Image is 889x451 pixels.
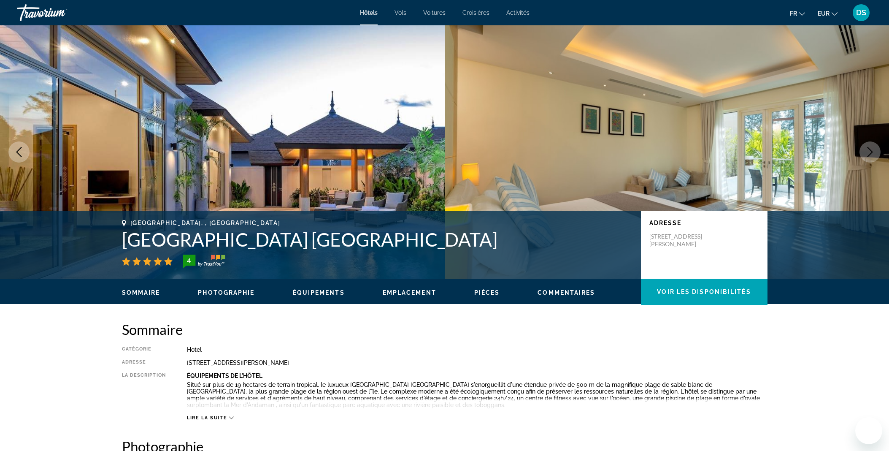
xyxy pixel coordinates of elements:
button: Previous image [8,141,30,163]
span: fr [790,10,797,17]
button: Photographie [198,289,254,296]
button: Sommaire [122,289,160,296]
button: User Menu [850,4,872,22]
iframe: Button to launch messaging window [855,417,882,444]
p: [STREET_ADDRESS][PERSON_NAME] [649,233,717,248]
h2: Sommaire [122,321,767,338]
span: [GEOGRAPHIC_DATA], , [GEOGRAPHIC_DATA] [130,220,281,226]
button: Commentaires [538,289,595,296]
span: EUR [818,10,830,17]
div: [STREET_ADDRESS][PERSON_NAME] [187,359,767,366]
button: Voir les disponibilités [641,279,767,305]
h1: [GEOGRAPHIC_DATA] [GEOGRAPHIC_DATA] [122,228,632,250]
a: Travorium [17,2,101,24]
div: Catégorie [122,346,166,353]
button: Équipements [293,289,345,296]
div: Hotel [187,346,767,353]
button: Emplacement [383,289,436,296]
p: Adresse [649,220,759,226]
div: 4 [181,255,197,266]
div: La description [122,372,166,410]
img: trustyou-badge-hor.svg [183,255,225,268]
a: Croisières [462,9,489,16]
b: Équipements De L'hôtel [187,372,262,379]
button: Pièces [474,289,500,296]
span: Voir les disponibilités [657,288,751,295]
div: Adresse [122,359,166,366]
a: Voitures [423,9,446,16]
span: Lire la suite [187,415,227,421]
button: Lire la suite [187,415,234,421]
a: Vols [395,9,406,16]
a: Activités [506,9,530,16]
button: Next image [859,141,881,163]
button: Change language [790,7,805,19]
p: Situé sur plus de 19 hectares de terrain tropical, le luxueux [GEOGRAPHIC_DATA] [GEOGRAPHIC_DATA]... [187,381,767,408]
a: Hôtels [360,9,378,16]
button: Change currency [818,7,838,19]
span: DS [856,8,866,17]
